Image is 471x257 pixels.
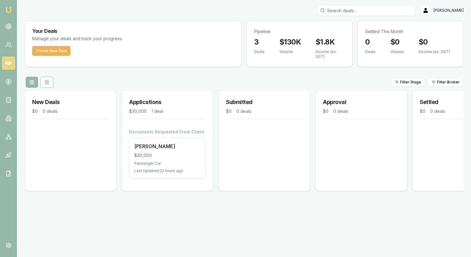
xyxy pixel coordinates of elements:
[32,98,109,106] h3: New Deals
[129,98,206,106] h3: Applications
[316,49,345,59] div: Income (ex. GST)
[226,98,303,106] h3: Submitted
[32,35,189,42] p: Manage your deals and track your progress.
[317,5,415,16] input: Search deals
[236,108,251,114] div: 0 deals
[316,37,345,47] h3: $1.8K
[151,108,163,114] div: 1 deal
[365,37,376,47] h3: 0
[134,143,201,150] div: [PERSON_NAME]
[434,8,464,13] span: [PERSON_NAME]
[323,108,328,114] div: $0
[254,37,265,47] h3: 3
[391,78,425,86] button: Filter Stage
[400,80,421,85] span: Filter Stage
[427,78,464,86] button: Filter Broker
[129,108,147,114] div: $30,000
[420,108,425,114] div: $0
[134,168,201,173] div: Last Updated: 22 hours ago
[134,161,201,166] div: Passenger Car
[32,46,71,56] button: Create New Deal
[365,49,376,54] div: Deals
[129,129,206,135] h4: Documents Requested From Client
[32,29,234,33] h3: Your Deals
[390,37,404,47] h3: $0
[5,6,12,13] img: emu-icon-u.png
[390,49,404,54] div: Volume
[323,98,400,106] h3: Approval
[279,49,301,54] div: Volume
[254,29,345,35] p: Pipeline
[437,80,460,85] span: Filter Broker
[32,108,38,114] div: $0
[333,108,348,114] div: 0 deals
[430,108,445,114] div: 0 deals
[134,152,201,159] div: $30,000
[226,108,232,114] div: $0
[419,37,450,47] h3: $0
[279,37,301,47] h3: $130K
[419,49,450,54] div: Income (ex. GST)
[43,108,58,114] div: 0 deals
[365,29,456,35] p: Settled This Month
[254,49,265,54] div: Deals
